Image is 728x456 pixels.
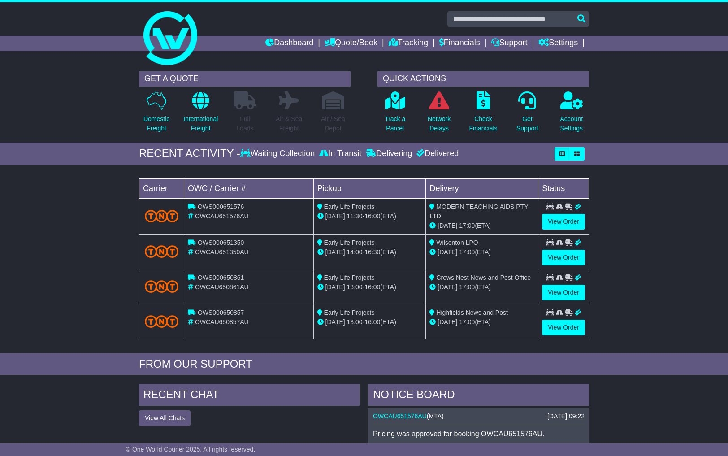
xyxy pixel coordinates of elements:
[317,212,422,221] div: - (ETA)
[427,91,451,138] a: NetworkDelays
[325,283,345,291] span: [DATE]
[429,248,534,257] div: (ETA)
[368,384,589,408] div: NOTICE BOARD
[385,114,405,133] p: Track a Parcel
[542,320,585,335] a: View Order
[325,318,345,326] span: [DATE]
[198,309,244,316] span: OWS000650857
[491,36,528,51] a: Support
[373,413,427,420] a: OWCAU651576AU
[317,282,422,292] div: - (ETA)
[313,178,426,198] td: Pickup
[145,210,178,222] img: TNT_Domestic.png
[321,114,345,133] p: Air / Sea Depot
[439,36,480,51] a: Financials
[317,317,422,327] div: - (ETA)
[560,91,584,138] a: AccountSettings
[429,413,442,420] span: MTA
[325,248,345,256] span: [DATE]
[183,114,218,133] p: International Freight
[436,274,531,281] span: Crows Nest News and Post Office
[538,178,589,198] td: Status
[347,318,363,326] span: 13:00
[364,248,380,256] span: 16:30
[459,283,475,291] span: 17:00
[195,248,249,256] span: OWCAU651350AU
[373,443,585,451] p: Final price: $54.05.
[143,114,169,133] p: Domestic Freight
[542,250,585,265] a: View Order
[317,248,422,257] div: - (ETA)
[436,239,478,246] span: Wilsonton LPO
[547,413,585,420] div: [DATE] 09:22
[198,274,244,281] span: OWS000650861
[145,315,178,327] img: TNT_Domestic.png
[436,309,508,316] span: Highfields News and Post
[324,239,375,246] span: Early Life Projects
[324,203,375,210] span: Early Life Projects
[438,318,457,326] span: [DATE]
[240,149,317,159] div: Waiting Collection
[139,178,184,198] td: Carrier
[542,214,585,230] a: View Order
[373,413,585,420] div: ( )
[198,203,244,210] span: OWS000651576
[469,91,498,138] a: CheckFinancials
[364,283,380,291] span: 16:00
[428,114,451,133] p: Network Delays
[469,114,498,133] p: Check Financials
[373,430,585,438] p: Pricing was approved for booking OWCAU651576AU.
[325,213,345,220] span: [DATE]
[516,114,538,133] p: Get Support
[265,36,313,51] a: Dashboard
[324,274,375,281] span: Early Life Projects
[183,91,218,138] a: InternationalFreight
[364,213,380,220] span: 16:00
[139,358,589,371] div: FROM OUR SUPPORT
[364,149,414,159] div: Delivering
[195,283,249,291] span: OWCAU650861AU
[317,149,364,159] div: In Transit
[139,410,191,426] button: View All Chats
[459,222,475,229] span: 17:00
[414,149,459,159] div: Delivered
[438,222,457,229] span: [DATE]
[126,446,256,453] span: © One World Courier 2025. All rights reserved.
[377,71,589,87] div: QUICK ACTIONS
[384,91,406,138] a: Track aParcel
[325,36,377,51] a: Quote/Book
[184,178,314,198] td: OWC / Carrier #
[459,248,475,256] span: 17:00
[276,114,302,133] p: Air & Sea Freight
[324,309,375,316] span: Early Life Projects
[195,318,249,326] span: OWCAU650857AU
[347,283,363,291] span: 13:00
[426,178,538,198] td: Delivery
[538,36,578,51] a: Settings
[429,317,534,327] div: (ETA)
[459,318,475,326] span: 17:00
[195,213,249,220] span: OWCAU651576AU
[198,239,244,246] span: OWS000651350
[139,147,240,160] div: RECENT ACTIVITY -
[347,248,363,256] span: 14:00
[429,282,534,292] div: (ETA)
[145,245,178,257] img: TNT_Domestic.png
[429,221,534,230] div: (ETA)
[542,285,585,300] a: View Order
[139,384,360,408] div: RECENT CHAT
[429,203,528,220] span: MODERN TEACHING AIDS PTY LTD
[364,318,380,326] span: 16:00
[139,71,351,87] div: GET A QUOTE
[347,213,363,220] span: 11:30
[143,91,170,138] a: DomesticFreight
[438,283,457,291] span: [DATE]
[145,280,178,292] img: TNT_Domestic.png
[234,114,256,133] p: Full Loads
[560,114,583,133] p: Account Settings
[389,36,428,51] a: Tracking
[438,248,457,256] span: [DATE]
[516,91,539,138] a: GetSupport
